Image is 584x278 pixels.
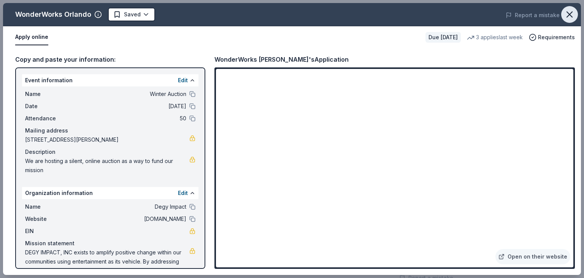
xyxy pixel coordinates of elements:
span: Saved [124,10,141,19]
span: DEGY IMPACT, INC exists to amplify positive change within our communities using entertainment as ... [25,248,189,275]
button: Report a mistake [506,11,560,20]
span: Winter Auction [76,89,186,99]
div: Event information [22,74,198,86]
button: Requirements [529,33,575,42]
div: Description [25,147,195,157]
span: Attendance [25,114,76,123]
span: Website [25,214,76,224]
span: [DOMAIN_NAME] [76,214,186,224]
div: Organization information [22,187,198,199]
div: Mailing address [25,126,195,135]
span: We are hosting a silent, online auction as a way to fund our mission [25,157,189,175]
button: Edit [178,189,188,198]
button: Apply online [15,29,48,45]
div: WonderWorks Orlando [15,8,91,21]
span: Name [25,202,76,211]
div: Mission statement [25,239,195,248]
span: [DATE] [76,102,186,111]
div: Copy and paste your information: [15,54,205,64]
span: Date [25,102,76,111]
span: 50 [76,114,186,123]
div: 3 applies last week [467,33,523,42]
span: Name [25,89,76,99]
button: Edit [178,76,188,85]
a: Open on their website [495,249,570,264]
span: Degy Impact [76,202,186,211]
div: WonderWorks [PERSON_NAME]'s Application [214,54,349,64]
div: Due [DATE] [425,32,461,43]
span: [STREET_ADDRESS][PERSON_NAME] [25,135,189,144]
span: Requirements [538,33,575,42]
button: Saved [108,8,155,21]
span: EIN [25,227,76,236]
